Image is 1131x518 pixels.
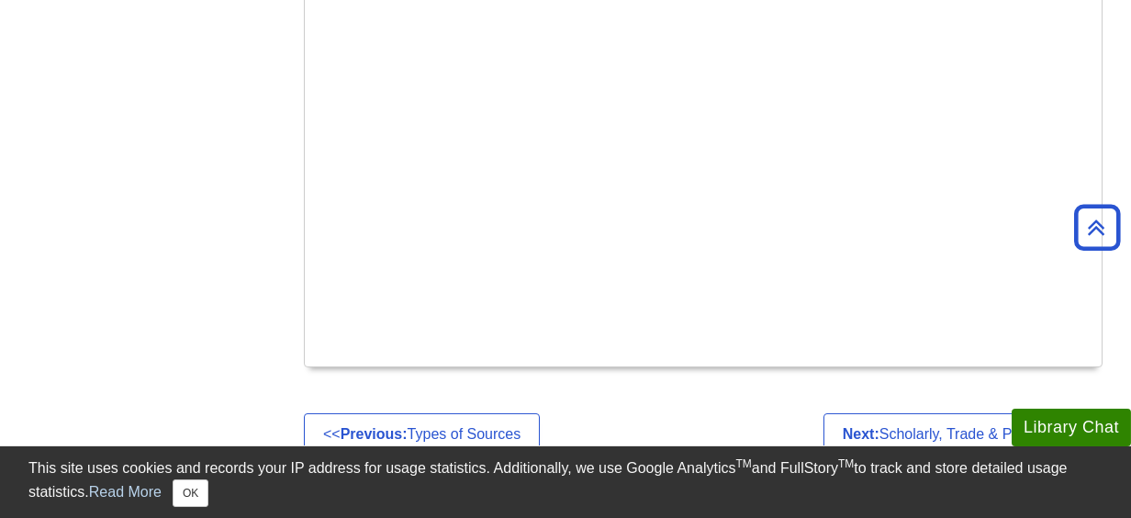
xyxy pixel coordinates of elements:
strong: Previous: [341,426,408,442]
a: Read More [89,484,162,500]
a: <<Previous:Types of Sources [304,413,540,456]
button: Close [173,479,208,507]
sup: TM [735,457,751,470]
div: This site uses cookies and records your IP address for usage statistics. Additionally, we use Goo... [28,457,1103,507]
a: Next:Scholarly, Trade & Popular >> [823,413,1093,456]
sup: TM [838,457,854,470]
strong: Next: [843,426,879,442]
button: Library Chat [1012,409,1131,446]
a: Back to Top [1068,215,1126,240]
